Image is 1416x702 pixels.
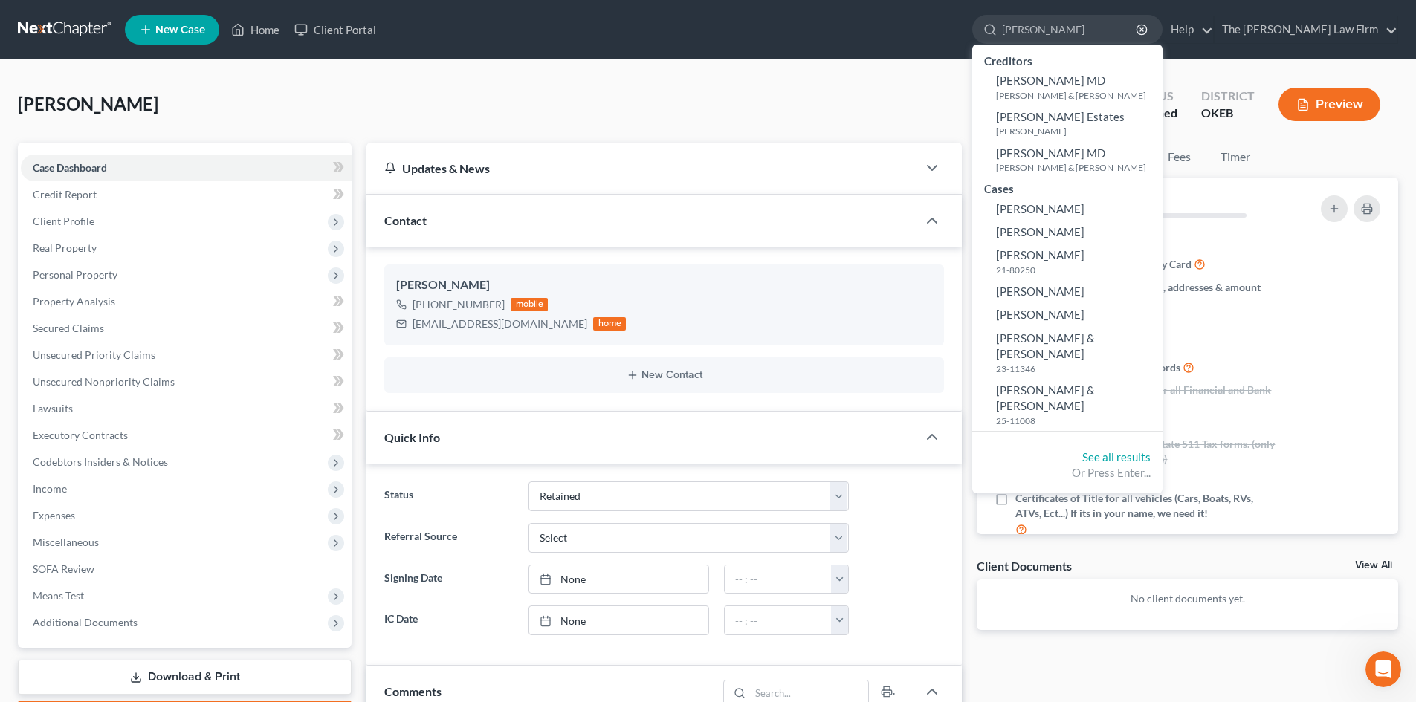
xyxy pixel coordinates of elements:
[33,429,128,441] span: Executory Contracts
[33,509,75,521] span: Expenses
[1082,450,1151,464] a: See all results
[396,276,932,294] div: [PERSON_NAME]
[21,288,352,315] a: Property Analysis
[198,464,297,523] button: Help
[996,383,1095,412] span: [PERSON_NAME] & [PERSON_NAME]
[996,415,1159,427] small: 25-11008
[972,69,1163,105] a: [PERSON_NAME] MD[PERSON_NAME] & [PERSON_NAME]
[236,501,259,511] span: Help
[972,280,1163,303] a: [PERSON_NAME]
[996,146,1105,160] span: [PERSON_NAME] MD
[984,465,1151,481] div: Or Press Enter...
[1002,16,1138,43] input: Search by name...
[224,16,287,43] a: Home
[996,89,1159,102] small: [PERSON_NAME] & [PERSON_NAME]
[996,110,1125,123] span: [PERSON_NAME] Estates
[21,422,352,449] a: Executory Contracts
[996,264,1159,276] small: 21-80250
[155,25,205,36] span: New Case
[33,348,155,361] span: Unsecured Priority Claims
[34,501,65,511] span: Home
[33,188,97,201] span: Credit Report
[977,558,1072,573] div: Client Documents
[377,523,520,553] label: Referral Source
[1215,16,1397,43] a: The [PERSON_NAME] Law Firm
[21,556,352,582] a: SOFA Review
[68,418,229,448] button: Send us a message
[21,155,352,181] a: Case Dashboard
[996,285,1084,298] span: [PERSON_NAME]
[142,122,184,137] div: • [DATE]
[287,16,384,43] a: Client Portal
[33,375,175,388] span: Unsecured Nonpriority Claims
[413,316,587,331] div: [EMAIL_ADDRESS][DOMAIN_NAME]
[996,308,1084,321] span: [PERSON_NAME]
[1209,143,1262,172] a: Timer
[377,481,520,511] label: Status
[1155,143,1203,172] a: Fees
[33,589,84,602] span: Means Test
[384,430,440,444] span: Quick Info
[725,565,832,594] input: -- : --
[377,565,520,594] label: Signing Date
[996,202,1084,215] span: [PERSON_NAME]
[972,221,1163,244] a: [PERSON_NAME]
[1163,16,1213,43] a: Help
[53,287,139,302] div: [PERSON_NAME]
[384,160,899,176] div: Updates & News
[384,684,442,698] span: Comments
[17,272,47,302] img: Profile image for Lindsey
[1201,88,1255,105] div: District
[53,122,139,137] div: [PERSON_NAME]
[17,162,47,192] img: Profile image for Emma
[996,161,1159,174] small: [PERSON_NAME] & [PERSON_NAME]
[33,295,115,308] span: Property Analysis
[972,244,1163,280] a: [PERSON_NAME]21-80250
[384,213,427,227] span: Contact
[972,142,1163,178] a: [PERSON_NAME] MD[PERSON_NAME] & [PERSON_NAME]
[17,107,47,137] img: Profile image for Kelly
[99,464,198,523] button: Messages
[593,317,626,331] div: home
[972,379,1163,431] a: [PERSON_NAME] & [PERSON_NAME]25-11008
[33,268,117,281] span: Personal Property
[972,105,1163,142] a: [PERSON_NAME] Estates[PERSON_NAME]
[996,74,1105,87] span: [PERSON_NAME] MD
[511,298,548,311] div: mobile
[142,67,184,82] div: • 1h ago
[33,455,168,468] span: Codebtors Insiders & Notices
[53,67,139,82] div: [PERSON_NAME]
[33,616,138,628] span: Additional Documents
[33,402,73,415] span: Lawsuits
[972,303,1163,326] a: [PERSON_NAME]
[413,297,505,312] div: [PHONE_NUMBER]
[33,322,104,334] span: Secured Claims
[529,565,708,594] a: None
[996,331,1095,360] span: [PERSON_NAME] & [PERSON_NAME]
[989,591,1386,606] p: No client documents yet.
[142,232,184,247] div: • [DATE]
[33,161,107,174] span: Case Dashboard
[33,536,99,548] span: Miscellaneous
[1365,651,1401,687] iframe: Intercom live chat
[377,605,520,635] label: IC Date
[1201,105,1255,122] div: OKEB
[17,52,47,82] img: Profile image for Emma
[1015,491,1280,521] span: Certificates of Title for all vehicles (Cars, Boats, RVs, ATVs, Ect...) If its in your name, we n...
[972,327,1163,379] a: [PERSON_NAME] & [PERSON_NAME]23-11346
[142,177,184,192] div: • [DATE]
[33,241,97,254] span: Real Property
[21,368,352,395] a: Unsecured Nonpriority Claims
[110,7,190,32] h1: Messages
[996,248,1084,261] span: [PERSON_NAME]
[33,482,67,495] span: Income
[120,501,177,511] span: Messages
[996,225,1084,238] span: [PERSON_NAME]
[33,215,94,227] span: Client Profile
[996,363,1159,375] small: 23-11346
[725,606,832,634] input: -- : --
[261,6,288,33] div: Close
[17,217,47,247] img: Profile image for Kelly
[21,395,352,422] a: Lawsuits
[53,232,139,247] div: [PERSON_NAME]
